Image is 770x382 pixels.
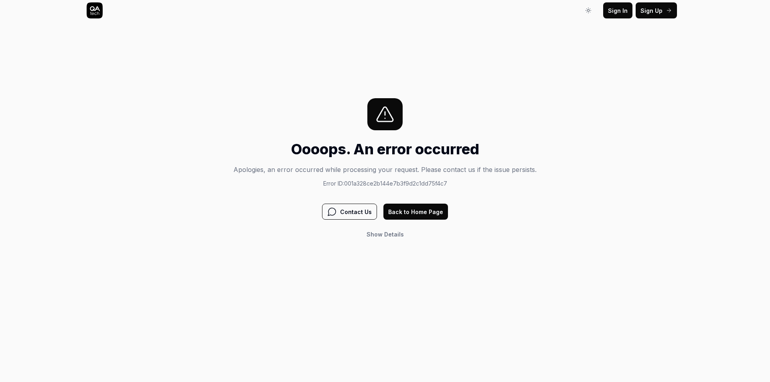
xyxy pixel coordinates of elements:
span: Sign Up [640,6,663,15]
span: Show [367,231,383,238]
p: Error ID: 001a328ce2b144e7b3f9d2c1dd75f4c7 [233,179,537,188]
button: Show Details [362,226,409,242]
p: Apologies, an error occurred while processing your request. Please contact us if the issue persists. [233,165,537,174]
button: Sign In [603,2,632,18]
h1: Oooops. An error occurred [233,138,537,160]
span: Sign In [608,6,628,15]
span: Details [384,231,404,238]
button: Back to Home Page [383,204,448,220]
button: Sign Up [636,2,677,18]
button: Contact Us [322,204,377,220]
